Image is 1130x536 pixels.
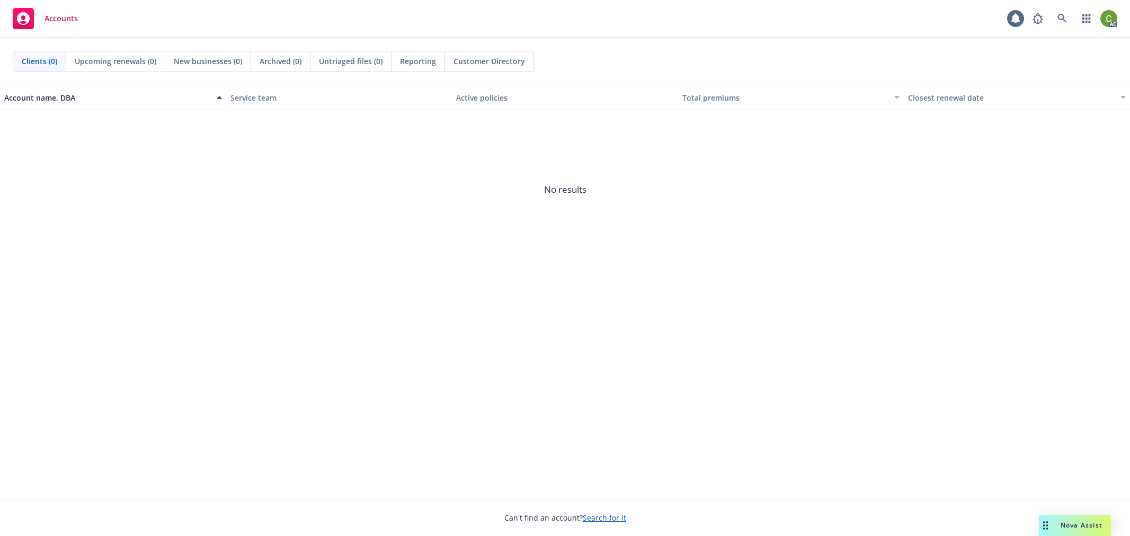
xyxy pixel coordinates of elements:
[1076,8,1097,29] a: Switch app
[319,56,382,67] span: Untriaged files (0)
[678,85,904,110] button: Total premiums
[8,4,82,33] a: Accounts
[583,513,626,523] a: Search for it
[226,85,452,110] button: Service team
[174,56,242,67] span: New businesses (0)
[4,92,210,103] div: Account name, DBA
[1052,8,1073,29] a: Search
[456,92,674,103] div: Active policies
[1061,521,1102,530] span: Nova Assist
[908,92,1114,103] div: Closest renewal date
[230,92,448,103] div: Service team
[1039,515,1111,536] button: Nova Assist
[260,56,301,67] span: Archived (0)
[1039,515,1052,536] div: Drag to move
[1027,8,1048,29] a: Report a Bug
[22,56,57,67] span: Clients (0)
[75,56,156,67] span: Upcoming renewals (0)
[504,512,626,523] span: Can't find an account?
[682,92,888,103] div: Total premiums
[452,85,678,110] button: Active policies
[904,85,1130,110] button: Closest renewal date
[1100,10,1117,27] img: photo
[400,56,436,67] span: Reporting
[453,56,525,67] span: Customer Directory
[45,14,78,23] span: Accounts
